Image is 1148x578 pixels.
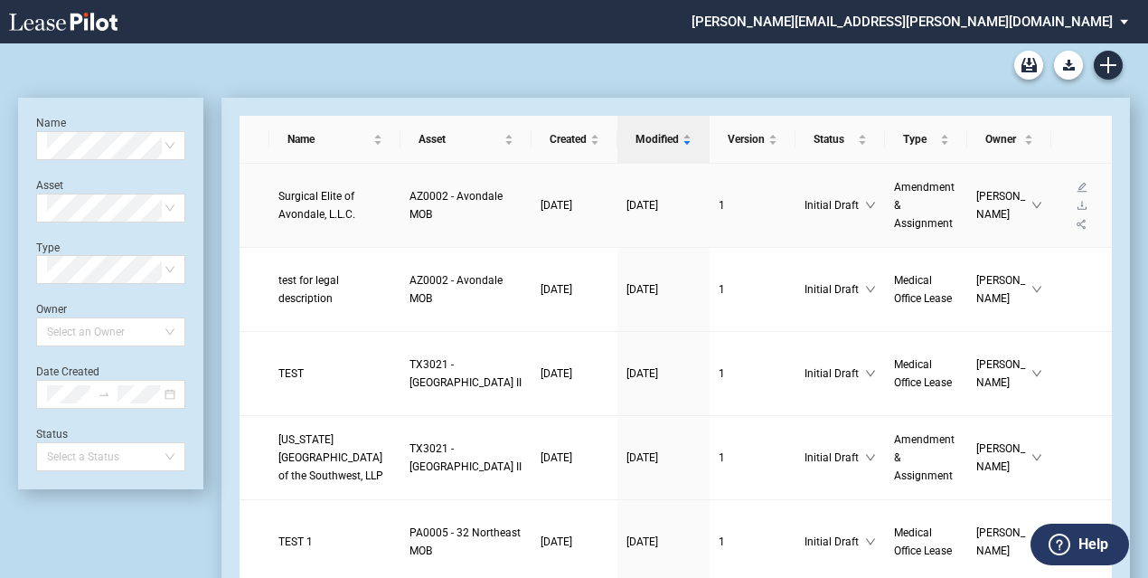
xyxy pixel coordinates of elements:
[719,449,787,467] a: 1
[278,271,391,308] a: test for legal description
[278,431,391,485] a: [US_STATE][GEOGRAPHIC_DATA] of the Southwest, LLP
[532,116,617,164] th: Created
[814,130,853,148] span: Status
[719,199,725,212] span: 1
[719,533,787,551] a: 1
[719,196,787,214] a: 1
[626,449,701,467] a: [DATE]
[894,181,955,230] span: Amendment & Assignment
[894,526,952,557] span: Medical Office Lease
[894,431,958,485] a: Amendment & Assignment
[1054,51,1083,80] button: Download Blank Form
[541,535,572,548] span: [DATE]
[278,433,383,482] span: Texas Heart Hospital of the Southwest, LLP
[36,303,67,316] label: Owner
[976,524,1032,560] span: [PERSON_NAME]
[1031,452,1042,463] span: down
[550,130,587,148] span: Created
[719,367,725,380] span: 1
[626,535,658,548] span: [DATE]
[719,365,787,383] a: 1
[36,428,68,441] label: Status
[626,283,658,296] span: [DATE]
[985,130,1021,148] span: Owner
[541,533,608,551] a: [DATE]
[1077,200,1087,211] span: download
[541,196,608,214] a: [DATE]
[626,533,701,551] a: [DATE]
[287,130,370,148] span: Name
[409,524,522,560] a: PA0005 - 32 Northeast MOB
[795,116,884,164] th: Status
[719,451,725,464] span: 1
[805,365,864,383] span: Initial Draft
[805,280,864,298] span: Initial Draft
[541,283,572,296] span: [DATE]
[1094,51,1123,80] a: Create new document
[36,365,99,378] label: Date Created
[976,187,1032,223] span: [PERSON_NAME]
[278,535,313,548] span: TEST 1
[409,358,522,389] span: TX3021 - Centennial Medical Pavilion II
[409,271,522,308] a: AZ0002 - Avondale MOB
[1078,533,1108,556] label: Help
[719,283,725,296] span: 1
[541,365,608,383] a: [DATE]
[541,367,572,380] span: [DATE]
[719,535,725,548] span: 1
[865,284,876,295] span: down
[1030,524,1129,565] button: Help
[719,280,787,298] a: 1
[865,452,876,463] span: down
[885,116,967,164] th: Type
[805,449,864,467] span: Initial Draft
[894,271,958,308] a: Medical Office Lease
[894,355,958,392] a: Medical Office Lease
[400,116,532,164] th: Asset
[976,355,1032,392] span: [PERSON_NAME]
[1031,284,1042,295] span: down
[409,187,522,223] a: AZ0002 - Avondale MOB
[278,190,355,221] span: Surgical Elite of Avondale, L.L.C.
[976,440,1032,476] span: [PERSON_NAME]
[1031,200,1042,211] span: down
[278,187,391,223] a: Surgical Elite of Avondale, L.L.C.
[626,365,701,383] a: [DATE]
[1031,368,1042,379] span: down
[805,533,864,551] span: Initial Draft
[98,388,110,401] span: to
[36,179,63,192] label: Asset
[36,117,66,129] label: Name
[278,365,391,383] a: TEST
[626,451,658,464] span: [DATE]
[541,451,572,464] span: [DATE]
[541,280,608,298] a: [DATE]
[1049,51,1088,80] md-menu: Download Blank Form List
[269,116,400,164] th: Name
[728,130,766,148] span: Version
[626,367,658,380] span: [DATE]
[541,449,608,467] a: [DATE]
[894,358,952,389] span: Medical Office Lease
[894,274,952,305] span: Medical Office Lease
[409,190,503,221] span: AZ0002 - Avondale MOB
[976,271,1032,308] span: [PERSON_NAME]
[409,442,522,473] span: TX3021 - Centennial Medical Pavilion II
[894,433,955,482] span: Amendment & Assignment
[903,130,936,148] span: Type
[409,526,521,557] span: PA0005 - 32 Northeast MOB
[409,355,522,392] a: TX3021 - [GEOGRAPHIC_DATA] II
[865,368,876,379] span: down
[278,274,339,305] span: test for legal description
[1070,181,1094,194] a: edit
[278,533,391,551] a: TEST 1
[894,178,958,232] a: Amendment & Assignment
[626,280,701,298] a: [DATE]
[419,130,501,148] span: Asset
[710,116,796,164] th: Version
[967,116,1052,164] th: Owner
[409,440,522,476] a: TX3021 - [GEOGRAPHIC_DATA] II
[894,524,958,560] a: Medical Office Lease
[1077,182,1087,193] span: edit
[1014,51,1043,80] a: Archive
